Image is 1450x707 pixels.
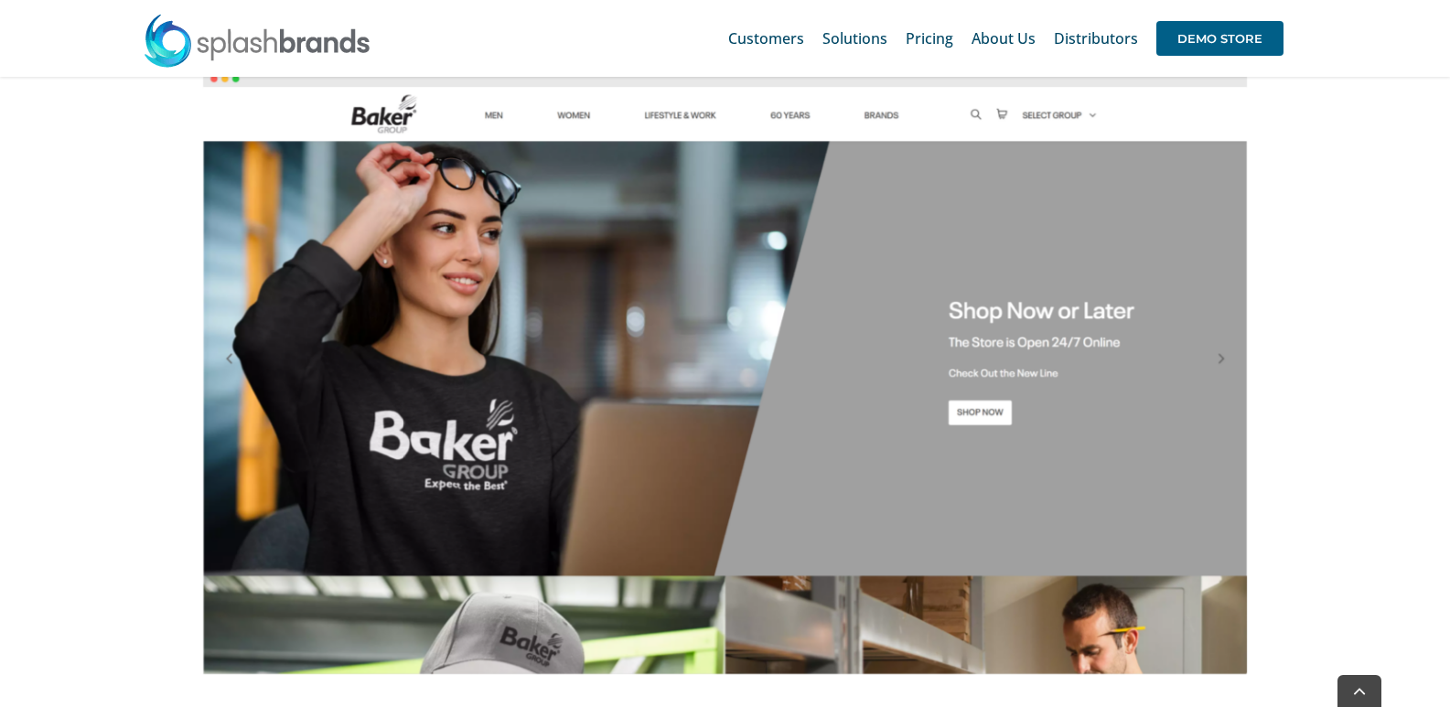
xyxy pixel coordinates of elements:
[728,31,804,46] span: Customers
[906,9,953,68] a: Pricing
[1156,9,1284,68] a: DEMO STORE
[822,31,887,46] span: Solutions
[906,31,953,46] span: Pricing
[143,13,371,68] img: SplashBrands.com Logo
[1054,9,1138,68] a: Distributors
[972,31,1036,46] span: About Us
[1156,21,1284,56] span: DEMO STORE
[728,9,1284,68] nav: Main Menu Sticky
[203,659,1247,679] a: screely-1684639537445
[1054,31,1138,46] span: Distributors
[203,70,1247,674] img: screely-1684639537445.png
[728,9,804,68] a: Customers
